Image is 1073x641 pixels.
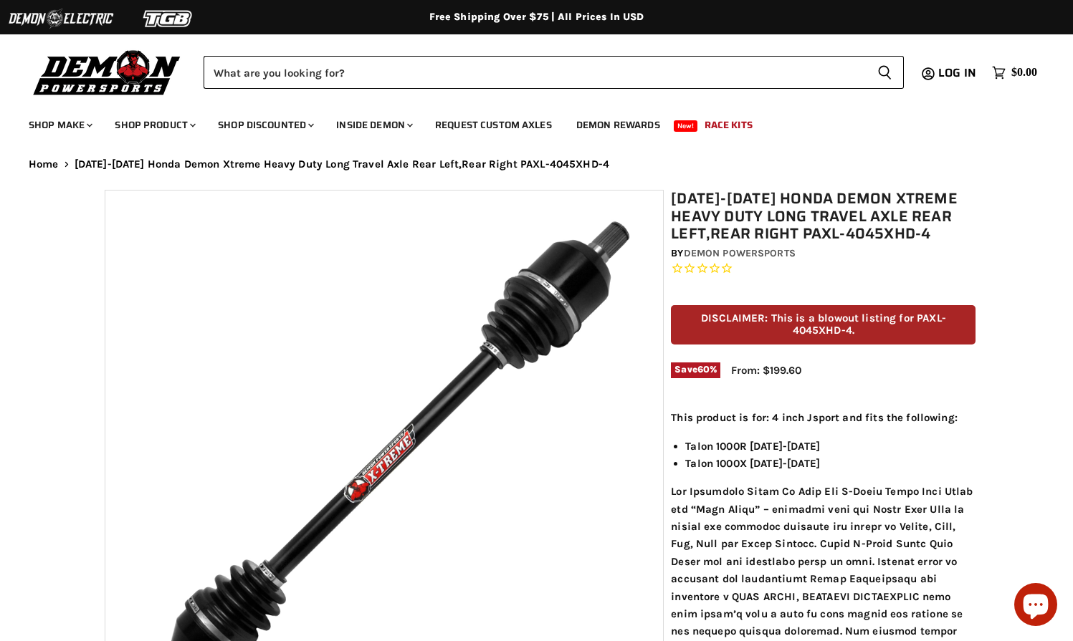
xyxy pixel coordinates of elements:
[685,455,976,472] li: Talon 1000X [DATE]-[DATE]
[671,409,976,426] p: This product is for: 4 inch Jsport and fits the following:
[671,362,720,378] span: Save %
[325,110,421,140] a: Inside Demon
[674,120,698,132] span: New!
[684,247,796,259] a: Demon Powersports
[697,364,710,375] span: 60
[1011,66,1037,79] span: $0.00
[671,305,976,344] p: DISCLAIMER: This is a blowout listing for PAXL-4045XHD-4.
[694,110,763,140] a: Race Kits
[207,110,323,140] a: Shop Discounted
[204,56,904,89] form: Product
[671,246,976,261] div: by
[985,62,1044,83] a: $0.00
[731,364,801,377] span: From: $199.60
[29,158,59,170] a: Home
[7,5,115,32] img: Demon Electric Logo 2
[566,110,671,140] a: Demon Rewards
[671,261,976,276] span: Rated 0.0 out of 5 stars 0 reviews
[938,64,976,82] span: Log in
[424,110,563,140] a: Request Custom Axles
[1010,583,1062,630] inbox-online-store-chat: Shopify online store chat
[104,110,204,140] a: Shop Product
[204,56,866,89] input: Search
[866,56,904,89] button: Search
[932,67,985,79] a: Log in
[75,158,609,170] span: [DATE]-[DATE] Honda Demon Xtreme Heavy Duty Long Travel Axle Rear Left,Rear Right PAXL-4045XHD-4
[18,105,1034,140] ul: Main menu
[18,110,101,140] a: Shop Make
[29,47,186,97] img: Demon Powersports
[685,438,976,455] li: Talon 1000R [DATE]-[DATE]
[115,5,222,32] img: TGB Logo 2
[671,190,976,243] h1: [DATE]-[DATE] Honda Demon Xtreme Heavy Duty Long Travel Axle Rear Left,Rear Right PAXL-4045XHD-4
